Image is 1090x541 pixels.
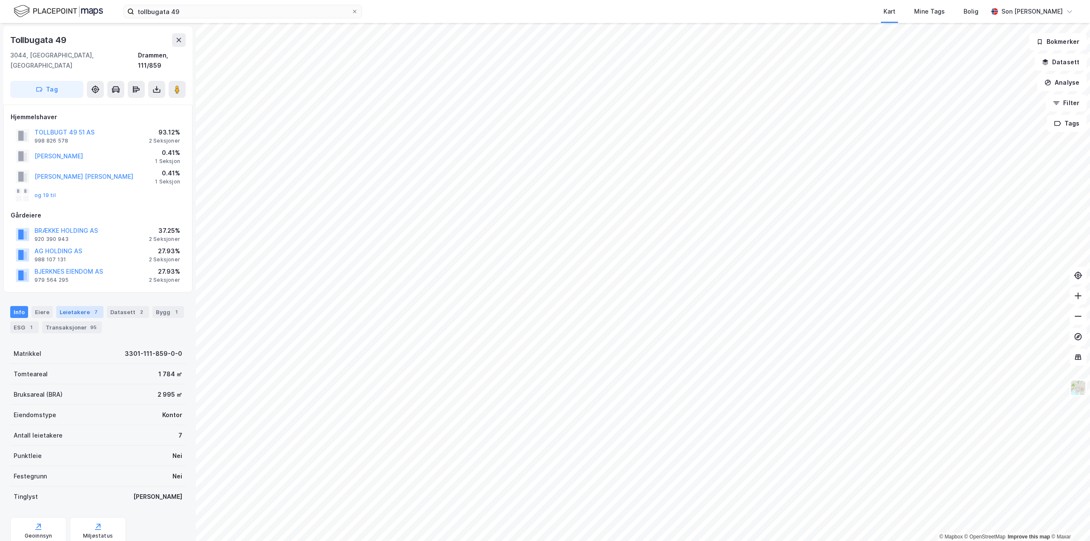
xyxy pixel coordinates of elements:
a: OpenStreetMap [964,534,1006,540]
div: 27.93% [149,246,180,256]
div: 0.41% [155,148,180,158]
div: Tinglyst [14,492,38,502]
div: ESG [10,321,39,333]
div: 7 [92,308,100,316]
div: Kart [883,6,895,17]
div: 2 Seksjoner [149,277,180,283]
div: 3301-111-859-0-0 [125,349,182,359]
div: Eiendomstype [14,410,56,420]
div: 37.25% [149,226,180,236]
div: Gårdeiere [11,210,185,220]
div: Antall leietakere [14,430,63,441]
div: Kontrollprogram for chat [1047,500,1090,541]
div: Nei [172,471,182,481]
div: Tollbugata 49 [10,33,68,47]
iframe: Chat Widget [1047,500,1090,541]
div: [PERSON_NAME] [133,492,182,502]
div: 27.93% [149,266,180,277]
div: 1 Seksjon [155,158,180,165]
button: Analyse [1037,74,1087,91]
button: Filter [1046,94,1087,112]
div: 988 107 131 [34,256,66,263]
div: Tomteareal [14,369,48,379]
div: Hjemmelshaver [11,112,185,122]
button: Tag [10,81,83,98]
button: Bokmerker [1029,33,1087,50]
div: 1 [172,308,181,316]
div: 2 Seksjoner [149,137,180,144]
div: Bolig [964,6,978,17]
div: Transaksjoner [42,321,102,333]
div: Bygg [152,306,184,318]
div: 2 Seksjoner [149,256,180,263]
div: Festegrunn [14,471,47,481]
div: Bruksareal (BRA) [14,389,63,400]
div: 2 Seksjoner [149,236,180,243]
div: 998 826 578 [34,137,68,144]
div: 1 [27,323,35,332]
a: Mapbox [939,534,963,540]
div: Matrikkel [14,349,41,359]
div: Drammen, 111/859 [138,50,186,71]
div: Info [10,306,28,318]
div: 920 390 943 [34,236,69,243]
div: 7 [178,430,182,441]
div: Punktleie [14,451,42,461]
div: 2 995 ㎡ [158,389,182,400]
div: Kontor [162,410,182,420]
button: Datasett [1035,54,1087,71]
div: 93.12% [149,127,180,137]
div: 2 [137,308,146,316]
div: Leietakere [56,306,103,318]
a: Improve this map [1008,534,1050,540]
div: Nei [172,451,182,461]
div: 1 784 ㎡ [158,369,182,379]
div: Mine Tags [914,6,945,17]
div: Eiere [32,306,53,318]
img: Z [1070,380,1086,396]
div: Datasett [107,306,149,318]
div: 979 564 295 [34,277,69,283]
div: 0.41% [155,168,180,178]
div: Geoinnsyn [25,532,52,539]
div: Son [PERSON_NAME] [1001,6,1063,17]
div: 95 [89,323,98,332]
div: 1 Seksjon [155,178,180,185]
button: Tags [1047,115,1087,132]
div: 3044, [GEOGRAPHIC_DATA], [GEOGRAPHIC_DATA] [10,50,138,71]
img: logo.f888ab2527a4732fd821a326f86c7f29.svg [14,4,103,19]
input: Søk på adresse, matrikkel, gårdeiere, leietakere eller personer [134,5,351,18]
div: Miljøstatus [83,532,113,539]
